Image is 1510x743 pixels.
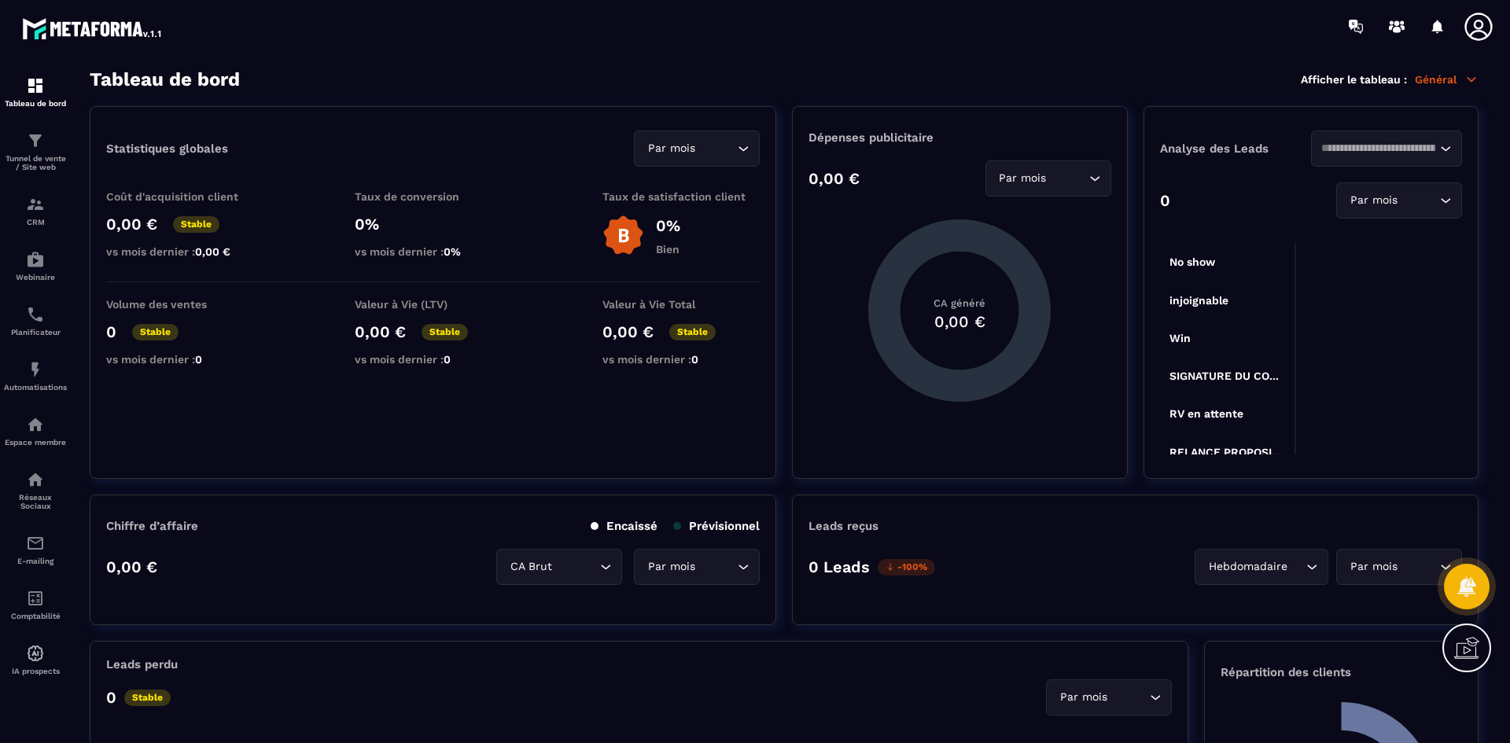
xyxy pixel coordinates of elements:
div: Search for option [1336,549,1462,585]
tspan: Win [1169,332,1191,344]
p: Tunnel de vente / Site web [4,154,67,171]
p: 0 [106,322,116,341]
span: CA Brut [506,558,555,576]
p: 0 [1160,191,1170,210]
span: 0 [195,353,202,366]
p: IA prospects [4,667,67,675]
div: Search for option [985,160,1111,197]
p: Planificateur [4,328,67,337]
p: vs mois dernier : [106,245,263,258]
img: logo [22,14,164,42]
span: Par mois [1346,192,1401,209]
img: formation [26,195,45,214]
tspan: RV en attente [1169,407,1243,420]
p: vs mois dernier : [355,353,512,366]
p: E-mailing [4,557,67,565]
tspan: injoignable [1169,294,1228,307]
input: Search for option [1291,558,1302,576]
p: Volume des ventes [106,298,263,311]
input: Search for option [1050,170,1085,187]
p: 0,00 € [106,557,157,576]
img: b-badge-o.b3b20ee6.svg [602,215,644,256]
span: Par mois [1346,558,1401,576]
a: automationsautomationsEspace membre [4,403,67,458]
img: social-network [26,470,45,489]
span: Par mois [644,140,698,157]
p: vs mois dernier : [106,353,263,366]
p: Statistiques globales [106,142,228,156]
p: CRM [4,218,67,226]
p: 0% [355,215,512,234]
p: Taux de conversion [355,190,512,203]
p: Stable [422,324,468,340]
a: automationsautomationsAutomatisations [4,348,67,403]
img: email [26,534,45,553]
a: schedulerschedulerPlanificateur [4,293,67,348]
a: automationsautomationsWebinaire [4,238,67,293]
input: Search for option [1401,558,1436,576]
p: Réseaux Sociaux [4,493,67,510]
div: Search for option [496,549,622,585]
tspan: SIGNATURE DU CO... [1169,370,1279,382]
p: Comptabilité [4,612,67,620]
div: Search for option [1046,679,1172,715]
h3: Tableau de bord [90,68,240,90]
span: 0,00 € [195,245,230,258]
img: automations [26,644,45,663]
input: Search for option [1110,689,1146,706]
p: Leads reçus [808,519,878,533]
img: formation [26,131,45,150]
span: 0 [691,353,698,366]
span: Par mois [1056,689,1110,706]
p: Coût d'acquisition client [106,190,263,203]
p: -100% [878,559,935,576]
p: 0% [656,216,680,235]
input: Search for option [555,558,596,576]
tspan: No show [1169,256,1216,268]
p: Stable [132,324,179,340]
p: Général [1415,72,1479,86]
p: Afficher le tableau : [1301,73,1407,86]
a: formationformationCRM [4,183,67,238]
a: formationformationTableau de bord [4,64,67,120]
p: 0 [106,688,116,707]
div: Search for option [634,549,760,585]
input: Search for option [1321,140,1436,157]
p: Leads perdu [106,657,178,671]
input: Search for option [698,140,734,157]
p: Chiffre d’affaire [106,519,198,533]
span: 0 [444,353,451,366]
input: Search for option [698,558,734,576]
p: Stable [669,324,716,340]
p: Valeur à Vie (LTV) [355,298,512,311]
div: Search for option [1336,182,1462,219]
span: 0% [444,245,461,258]
img: automations [26,250,45,269]
div: Search for option [634,131,760,167]
div: Search for option [1311,131,1462,167]
p: Espace membre [4,438,67,447]
a: social-networksocial-networkRéseaux Sociaux [4,458,67,522]
p: 0,00 € [808,169,860,188]
p: Bien [656,243,680,256]
a: formationformationTunnel de vente / Site web [4,120,67,183]
img: scheduler [26,305,45,324]
img: accountant [26,589,45,608]
p: Stable [173,216,219,233]
p: Répartition des clients [1221,665,1462,679]
a: accountantaccountantComptabilité [4,577,67,632]
span: Par mois [644,558,698,576]
span: Par mois [996,170,1050,187]
p: Prévisionnel [673,519,760,533]
p: Automatisations [4,383,67,392]
div: Search for option [1195,549,1328,585]
p: 0 Leads [808,557,870,576]
img: automations [26,360,45,379]
p: Encaissé [591,519,657,533]
p: Tableau de bord [4,99,67,108]
p: Dépenses publicitaire [808,131,1110,145]
p: vs mois dernier : [602,353,760,366]
a: emailemailE-mailing [4,522,67,577]
p: Valeur à Vie Total [602,298,760,311]
p: 0,00 € [355,322,406,341]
